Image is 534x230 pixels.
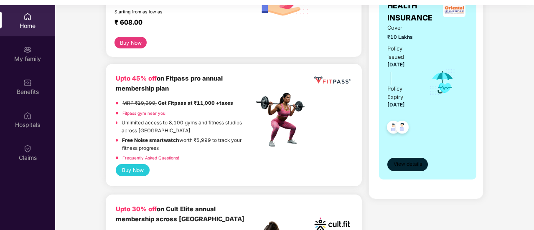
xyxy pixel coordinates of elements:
[23,45,32,54] img: svg+xml;base64,PHN2ZyB3aWR0aD0iMjAiIGhlaWdodD0iMjAiIHZpZXdCb3g9IjAgMCAyMCAyMCIgZmlsbD0ibm9uZSIgeG...
[114,18,245,28] div: ₹ 608.00
[116,75,223,92] b: on Fitpass pro annual membership plan
[122,119,254,134] p: Unlimited access to 8,100 gyms and fitness studios across [GEOGRAPHIC_DATA]
[122,111,165,116] a: Fitpass gym near you
[394,160,422,168] span: View details
[387,24,418,32] span: Cover
[387,62,405,68] span: [DATE]
[114,37,147,48] button: Buy Now
[387,102,405,108] span: [DATE]
[23,13,32,21] img: svg+xml;base64,PHN2ZyBpZD0iSG9tZSIgeG1sbnM9Imh0dHA6Ly93d3cudzMub3JnLzIwMDAvc3ZnIiB3aWR0aD0iMjAiIG...
[158,100,233,106] strong: Get Fitpass at ₹11,000 +taxes
[313,74,352,86] img: fppp.png
[23,111,32,120] img: svg+xml;base64,PHN2ZyBpZD0iSG9zcGl0YWxzIiB4bWxucz0iaHR0cDovL3d3dy53My5vcmcvMjAwMC9zdmciIHdpZHRoPS...
[116,164,150,176] button: Buy Now
[122,136,254,152] p: worth ₹5,999 to track your fitness progress
[122,100,157,106] del: MRP ₹19,999,
[116,205,244,222] b: on Cult Elite annual membership across [GEOGRAPHIC_DATA]
[387,45,418,61] div: Policy issued
[387,158,428,171] button: View details
[383,118,404,139] img: svg+xml;base64,PHN2ZyB4bWxucz0iaHR0cDovL3d3dy53My5vcmcvMjAwMC9zdmciIHdpZHRoPSI0OC45NDMiIGhlaWdodD...
[122,155,179,160] a: Frequently Asked Questions!
[23,144,32,153] img: svg+xml;base64,PHN2ZyBpZD0iQ2xhaW0iIHhtbG5zPSJodHRwOi8vd3d3LnczLm9yZy8yMDAwL3N2ZyIgd2lkdGg9IjIwIi...
[429,68,456,96] img: icon
[23,78,32,87] img: svg+xml;base64,PHN2ZyBpZD0iQmVuZWZpdHMiIHhtbG5zPSJodHRwOi8vd3d3LnczLm9yZy8yMDAwL3N2ZyIgd2lkdGg9Ij...
[392,118,412,139] img: svg+xml;base64,PHN2ZyB4bWxucz0iaHR0cDovL3d3dy53My5vcmcvMjAwMC9zdmciIHdpZHRoPSI0OC45NDMiIGhlaWdodD...
[116,75,157,82] b: Upto 45% off
[122,137,179,143] strong: Free Noise smartwatch
[254,91,312,149] img: fpp.png
[387,85,418,101] div: Policy Expiry
[387,33,418,41] span: ₹10 Lakhs
[114,9,218,15] div: Starting from as low as
[116,205,157,213] b: Upto 30% off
